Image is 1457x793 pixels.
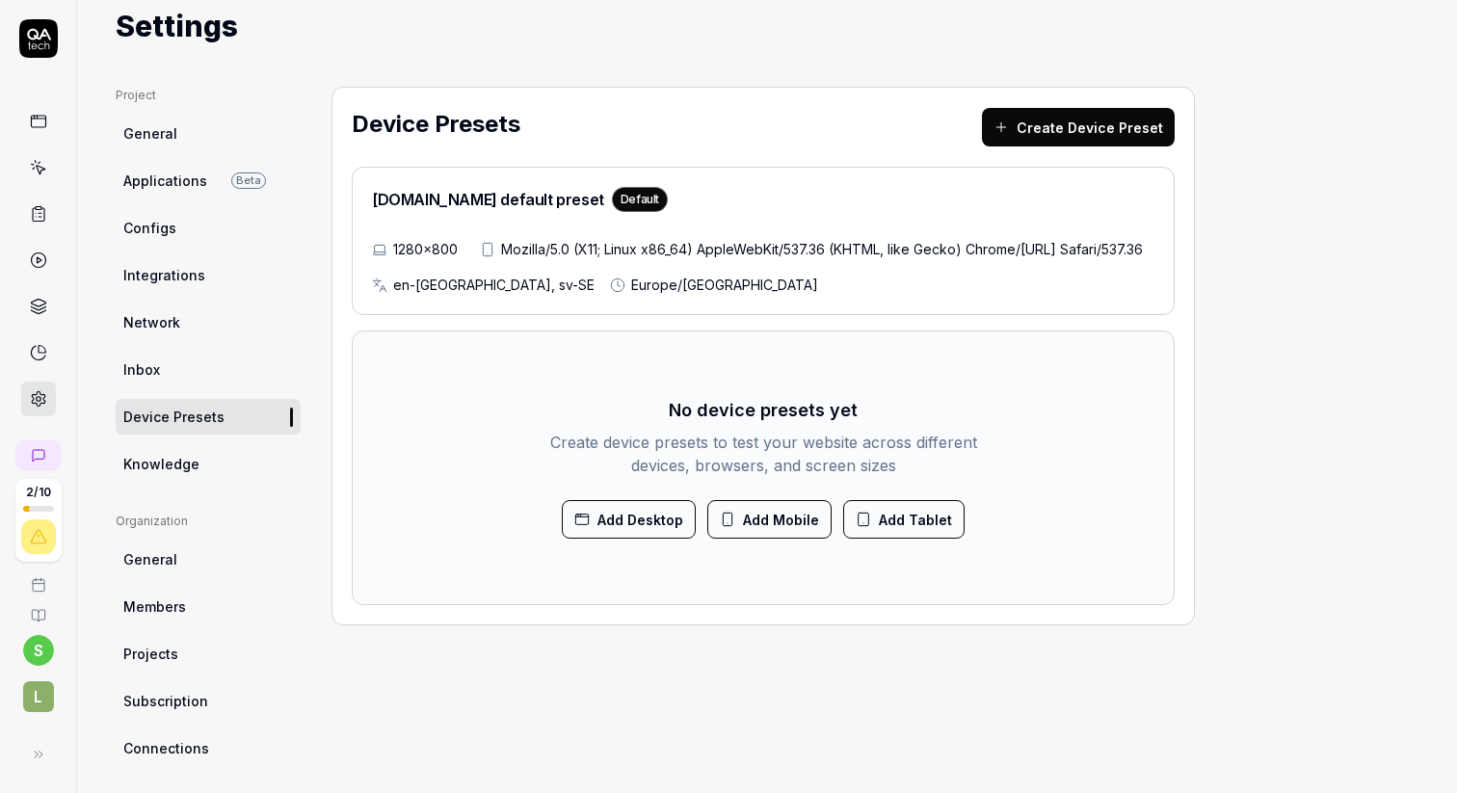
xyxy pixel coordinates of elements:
a: Knowledge [116,446,301,482]
p: Create device presets to test your website across different devices, browsers, and screen sizes [547,431,979,477]
button: Add Desktop [562,500,696,539]
a: Integrations [116,257,301,293]
a: Members [116,589,301,624]
a: Inbox [116,352,301,387]
span: Network [123,312,180,332]
button: Create Device Preset [982,108,1175,146]
span: Europe/[GEOGRAPHIC_DATA] [631,275,818,295]
span: General [123,549,177,569]
a: Connections [116,730,301,766]
span: Projects [123,644,178,664]
button: s [23,635,54,666]
a: New conversation [15,440,62,471]
span: Inbox [123,359,160,380]
a: Projects [116,636,301,672]
a: Network [116,304,301,340]
button: Add Mobile [707,500,832,539]
span: Configs [123,218,176,238]
a: General [116,116,301,151]
span: Integrations [123,265,205,285]
button: L [8,666,68,716]
span: 1280×800 [393,239,458,259]
div: Default [612,187,668,212]
a: General [116,542,301,577]
span: Beta [231,172,266,189]
a: Configs [116,210,301,246]
a: Subscription [116,683,301,719]
a: Device Presets [116,399,301,435]
div: Organization [116,513,301,530]
span: Applications [123,171,207,191]
a: ApplicationsBeta [116,163,301,198]
h1: Settings [116,5,238,48]
div: Project [116,87,301,104]
h2: [DOMAIN_NAME] default preset [372,187,668,212]
a: Documentation [8,593,68,623]
h2: Device Presets [352,107,520,142]
button: Add Tablet [843,500,965,539]
span: Device Presets [123,407,225,427]
h3: No device presets yet [669,397,858,423]
span: Mozilla/5.0 (X11; Linux x86_64) AppleWebKit/537.36 (KHTML, like Gecko) Chrome/[URL] Safari/537.36 [501,239,1143,259]
span: en-[GEOGRAPHIC_DATA], sv-SE [393,275,595,295]
span: 2 / 10 [26,487,51,498]
span: L [23,681,54,712]
span: Subscription [123,691,208,711]
a: Book a call with us [8,562,68,593]
span: Connections [123,738,209,758]
span: Knowledge [123,454,199,474]
span: General [123,123,177,144]
span: Members [123,596,186,617]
